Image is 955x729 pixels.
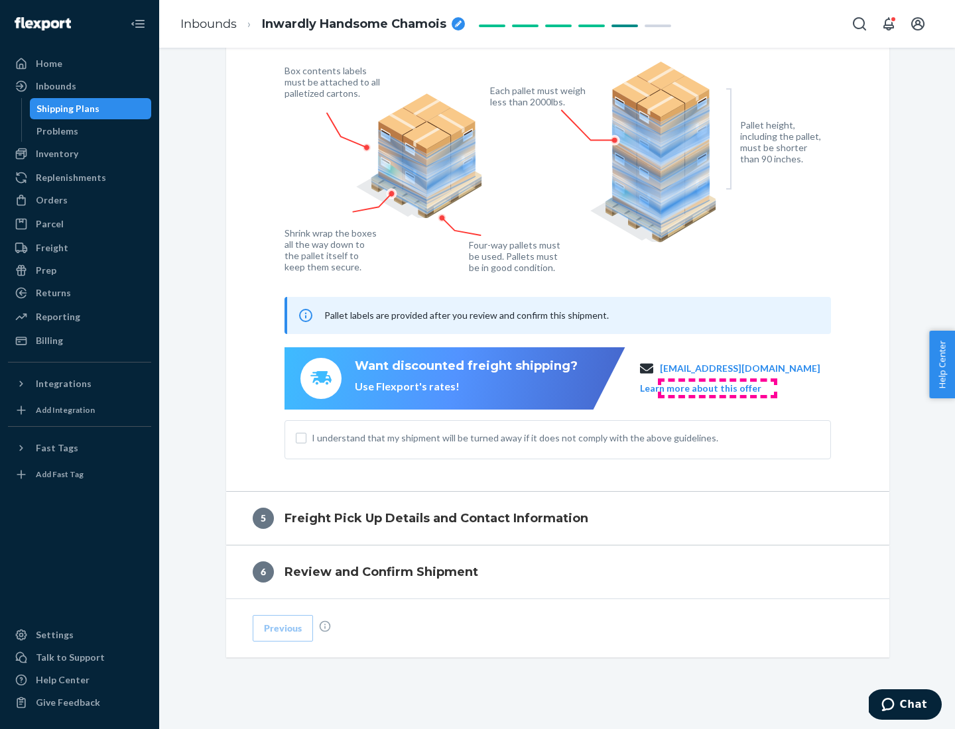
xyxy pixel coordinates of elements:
button: Previous [253,615,313,642]
div: Talk to Support [36,651,105,664]
input: I understand that my shipment will be turned away if it does not comply with the above guidelines. [296,433,306,443]
h4: Freight Pick Up Details and Contact Information [285,510,588,527]
div: Home [36,57,62,70]
div: 6 [253,561,274,583]
div: Use Flexport's rates! [355,379,578,394]
a: Replenishments [8,167,151,188]
a: Reporting [8,306,151,327]
div: Reporting [36,310,80,323]
button: Open account menu [905,11,931,37]
a: Orders [8,190,151,211]
div: Inbounds [36,80,76,93]
figcaption: Pallet height, including the pallet, must be shorter than 90 inches. [740,119,827,164]
a: Returns [8,282,151,304]
a: Add Fast Tag [8,464,151,485]
a: Inbounds [8,76,151,97]
div: Freight [36,241,68,254]
span: Pallet labels are provided after you review and confirm this shipment. [324,309,609,321]
button: Open notifications [875,11,902,37]
div: Orders [36,194,68,207]
h4: Review and Confirm Shipment [285,563,478,581]
a: Parcel [8,213,151,235]
a: Add Integration [8,400,151,421]
a: Help Center [8,669,151,691]
button: Fast Tags [8,437,151,459]
div: Billing [36,334,63,347]
div: Add Fast Tag [36,469,84,480]
div: Want discounted freight shipping? [355,358,578,375]
button: 6Review and Confirm Shipment [226,545,889,598]
figcaption: Each pallet must weigh less than 2000lbs. [490,85,589,107]
div: 5 [253,508,274,529]
button: 5Freight Pick Up Details and Contact Information [226,492,889,545]
span: Inwardly Handsome Chamois [262,16,446,33]
div: Replenishments [36,171,106,184]
a: Problems [30,121,152,142]
a: Home [8,53,151,74]
button: Talk to Support [8,647,151,668]
div: Integrations [36,377,92,390]
a: Freight [8,237,151,258]
div: Help Center [36,673,90,687]
figcaption: Four-way pallets must be used. Pallets must be in good condition. [469,239,561,273]
button: Integrations [8,373,151,394]
div: Shipping Plans [36,102,99,115]
figcaption: Shrink wrap the boxes all the way down to the pallet itself to keep them secure. [285,227,379,272]
button: Give Feedback [8,692,151,713]
button: Learn more about this offer [640,382,761,395]
a: Prep [8,260,151,281]
div: Settings [36,628,74,642]
ol: breadcrumbs [170,5,476,44]
button: Close Navigation [125,11,151,37]
a: Inbounds [180,17,237,31]
iframe: Opens a widget where you can chat to one of our agents [869,689,942,722]
a: Shipping Plans [30,98,152,119]
div: Problems [36,125,78,138]
button: Help Center [929,331,955,398]
a: Inventory [8,143,151,164]
a: [EMAIL_ADDRESS][DOMAIN_NAME] [660,362,820,375]
figcaption: Box contents labels must be attached to all palletized cartons. [285,65,383,99]
div: Returns [36,286,71,300]
div: Add Integration [36,404,95,416]
div: Prep [36,264,56,277]
a: Billing [8,330,151,351]
div: Inventory [36,147,78,160]
a: Settings [8,624,151,645]
span: I understand that my shipment will be turned away if it does not comply with the above guidelines. [312,431,820,445]
div: Give Feedback [36,696,100,709]
button: Open Search Box [846,11,873,37]
img: Flexport logo [15,17,71,30]
div: Parcel [36,217,64,231]
div: Fast Tags [36,441,78,455]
